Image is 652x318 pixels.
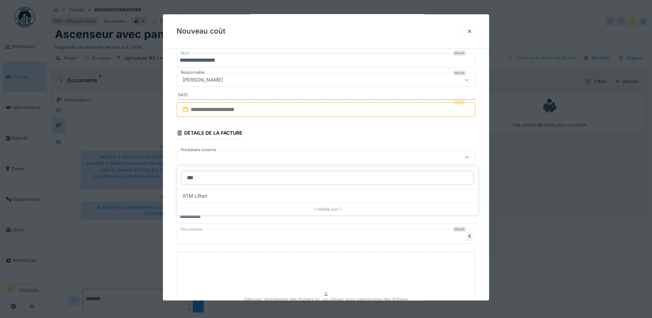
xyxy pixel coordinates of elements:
div: Requis [453,100,466,105]
div: 1 visible sur 1 [177,203,478,215]
div: [PERSON_NAME] [180,76,226,84]
div: Requis [453,50,466,56]
p: Déposez directement des fichiers ici, ou cliquez pour sélectionner des fichiers [244,296,408,303]
h3: Nouveau coût [177,27,225,36]
div: € [467,232,473,241]
label: Responsable [179,70,206,75]
div: Requis [453,70,466,76]
label: Date [178,92,475,100]
div: Détails de la facture [177,128,242,139]
label: Prix unitaire [179,227,204,232]
span: ATM Liften [182,192,208,200]
label: Prestataire externe [179,147,217,153]
label: Nom [179,50,191,56]
div: Requis [453,227,466,232]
